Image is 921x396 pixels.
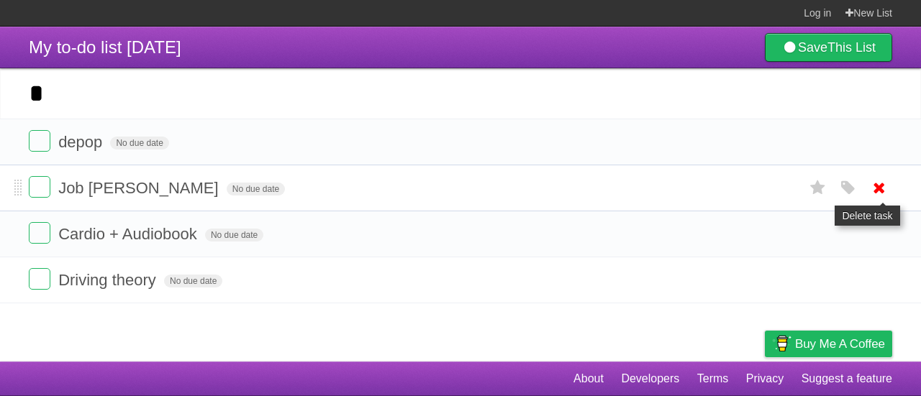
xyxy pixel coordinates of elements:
a: Terms [697,365,729,392]
a: SaveThis List [765,33,892,62]
a: Buy me a coffee [765,331,892,357]
img: Buy me a coffee [772,331,791,356]
a: Developers [621,365,679,392]
a: Suggest a feature [802,365,892,392]
span: Driving theory [58,271,160,289]
label: Done [29,176,50,198]
b: This List [827,40,876,55]
a: Privacy [746,365,784,392]
label: Done [29,130,50,152]
span: Job [PERSON_NAME] [58,179,222,197]
span: No due date [227,183,285,195]
label: Star task [804,176,832,200]
span: My to-do list [DATE] [29,37,181,57]
label: Done [29,268,50,290]
span: depop [58,133,106,151]
span: Buy me a coffee [795,331,885,356]
span: No due date [164,275,222,287]
span: No due date [110,137,168,149]
label: Done [29,222,50,244]
a: About [573,365,604,392]
span: No due date [205,229,263,241]
span: Cardio + Audiobook [58,225,201,243]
